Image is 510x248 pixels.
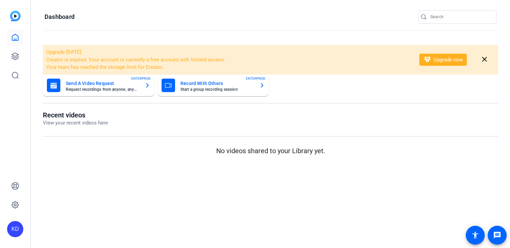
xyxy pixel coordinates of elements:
[493,231,501,239] mat-icon: message
[419,54,467,66] button: Upgrade now
[66,79,139,87] mat-card-title: Send A Video Request
[46,56,410,64] li: Creator is expired. Your account is currently a free account with limited access.
[46,49,81,55] span: Upgrade [DATE]
[43,146,498,156] p: No videos shared to your Library yet.
[471,231,479,239] mat-icon: accessibility
[423,56,431,64] mat-icon: diamond
[66,87,139,91] mat-card-subtitle: Request recordings from anyone, anywhere
[10,11,21,21] img: blue-gradient.svg
[43,119,108,127] p: View your recent videos here
[7,221,23,237] div: KD
[246,76,265,81] span: ENTERPRISE
[43,111,108,119] h1: Recent videos
[46,63,410,71] li: Your team has reached the storage limit for Creator.
[430,13,491,21] input: Search
[158,75,269,96] button: Record With OthersStart a group recording sessionENTERPRISE
[131,76,151,81] span: ENTERPRISE
[180,79,254,87] mat-card-title: Record With Others
[180,87,254,91] mat-card-subtitle: Start a group recording session
[45,13,75,21] h1: Dashboard
[480,55,489,64] mat-icon: close
[43,75,154,96] button: Send A Video RequestRequest recordings from anyone, anywhereENTERPRISE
